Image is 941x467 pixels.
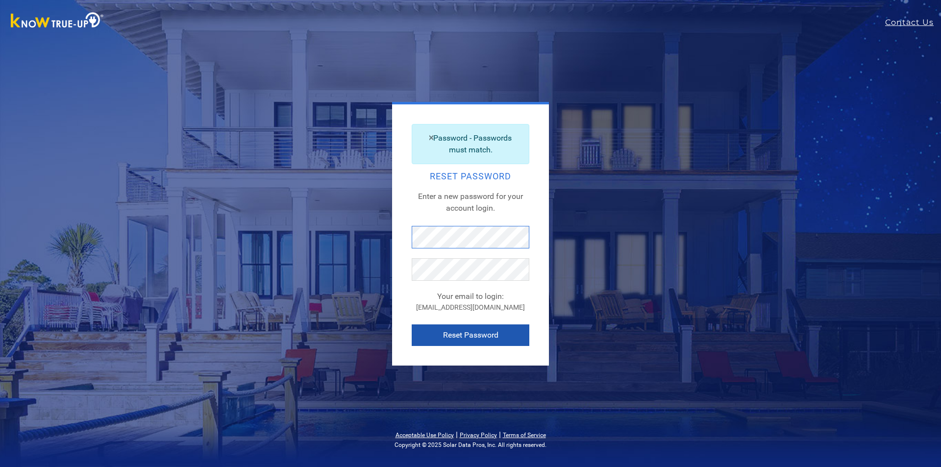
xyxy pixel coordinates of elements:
a: Terms of Service [503,432,546,439]
span: | [499,430,501,439]
img: Know True-Up [6,10,109,32]
div: Password - Passwords must match. [412,124,529,164]
a: Privacy Policy [460,432,497,439]
button: Reset Password [412,324,529,346]
a: Contact Us [885,17,941,28]
div: [EMAIL_ADDRESS][DOMAIN_NAME] [412,302,529,313]
a: Acceptable Use Policy [396,432,454,439]
h2: Reset Password [412,172,529,181]
span: | [456,430,458,439]
a: Close [429,131,433,145]
span: Enter a new password for your account login. [418,192,523,213]
div: Your email to login: [412,291,529,302]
